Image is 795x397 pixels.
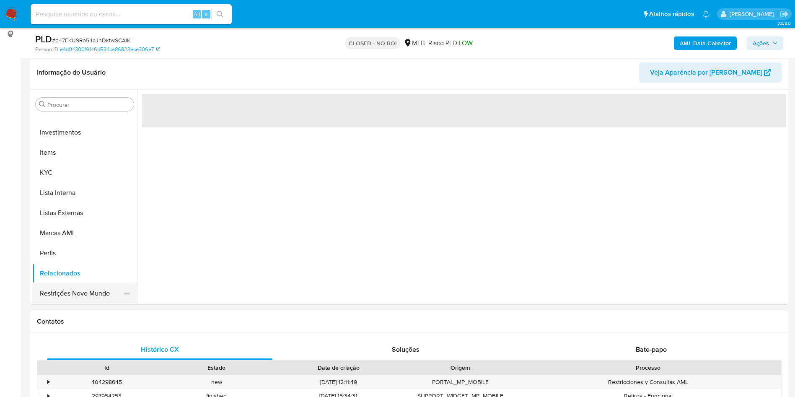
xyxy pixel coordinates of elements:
[32,163,137,183] button: KYC
[37,68,106,77] h1: Informação do Usuário
[60,46,160,53] a: e4d04300f9146d534ca86823ece306e7
[39,101,46,108] button: Procurar
[753,36,769,50] span: Ações
[515,375,781,389] div: Restricciones y Consultas AML
[521,363,775,372] div: Processo
[406,375,515,389] div: PORTAL_MP_MOBILE
[277,363,400,372] div: Data de criação
[404,39,425,48] div: MLB
[58,363,156,372] div: Id
[32,223,137,243] button: Marcas AML
[32,263,137,283] button: Relacionados
[32,183,137,203] button: Lista Interna
[392,345,420,354] span: Soluções
[345,37,400,49] p: CLOSED - NO ROI
[639,62,782,83] button: Veja Aparência por [PERSON_NAME]
[47,101,130,109] input: Procurar
[747,36,783,50] button: Ações
[168,363,266,372] div: Estado
[780,10,789,18] a: Sair
[32,283,130,304] button: Restrições Novo Mundo
[636,345,667,354] span: Bate-papo
[52,375,162,389] div: 404298645
[32,203,137,223] button: Listas Externas
[162,375,272,389] div: new
[459,38,473,48] span: LOW
[141,345,179,354] span: Histórico CX
[32,243,137,263] button: Perfis
[32,122,137,143] button: Investimentos
[650,62,762,83] span: Veja Aparência por [PERSON_NAME]
[142,94,786,127] span: ‌
[35,46,58,53] b: Person ID
[702,10,710,18] a: Notificações
[777,20,791,26] span: 3.158.0
[730,10,777,18] p: magno.ferreira@mercadopago.com.br
[272,375,406,389] div: [DATE] 12:11:49
[37,317,782,326] h1: Contatos
[194,10,200,18] span: Alt
[649,10,694,18] span: Atalhos rápidos
[205,10,207,18] span: s
[211,8,228,20] button: search-icon
[428,39,473,48] span: Risco PLD:
[47,378,49,386] div: •
[412,363,510,372] div: Origem
[674,36,737,50] button: AML Data Collector
[32,143,137,163] button: Items
[52,36,132,44] span: # q47FKU9Ro54aJhDktwSCAiKl
[31,9,232,20] input: Pesquise usuários ou casos...
[680,36,731,50] b: AML Data Collector
[35,32,52,46] b: PLD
